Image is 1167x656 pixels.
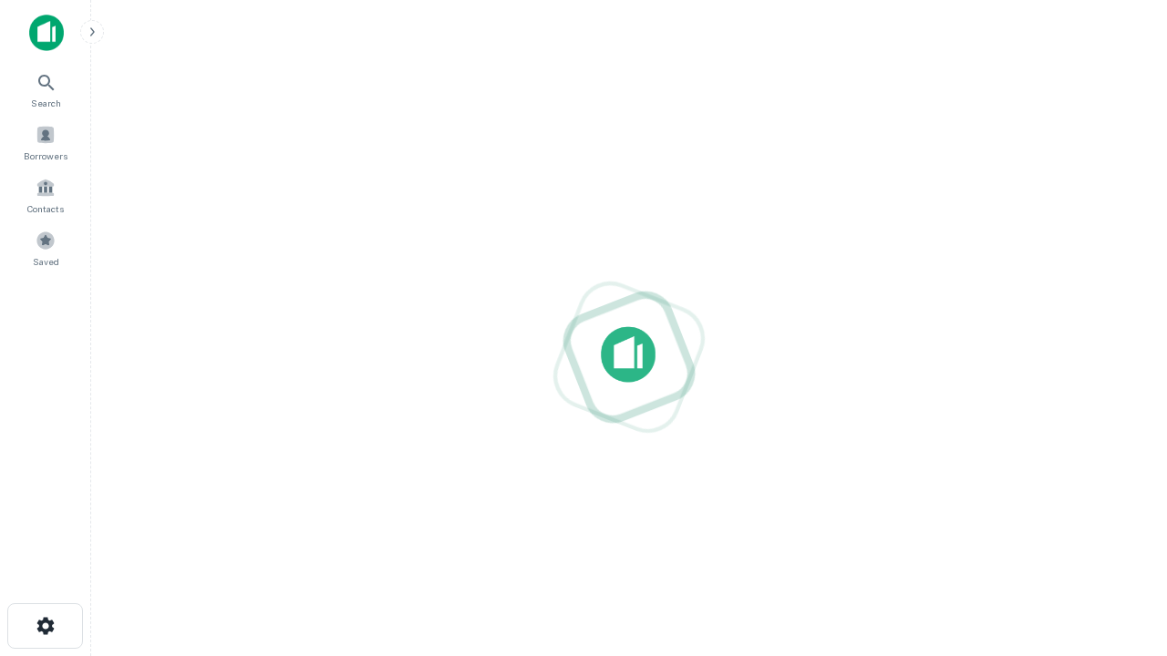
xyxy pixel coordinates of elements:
span: Borrowers [24,149,67,163]
img: capitalize-icon.png [29,15,64,51]
a: Search [5,65,86,114]
iframe: Chat Widget [1076,452,1167,539]
a: Borrowers [5,118,86,167]
a: Saved [5,223,86,272]
span: Contacts [27,201,64,216]
span: Saved [33,254,59,269]
a: Contacts [5,170,86,220]
span: Search [31,96,61,110]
